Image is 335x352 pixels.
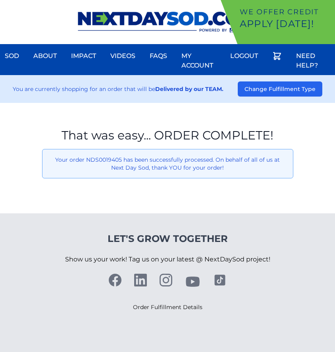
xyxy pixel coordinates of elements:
p: Your order NDS0019405 has been successfully processed. On behalf of all of us at Next Day Sod, th... [49,156,287,172]
strong: Delivered by our TEAM. [155,85,223,93]
h4: Let's Grow Together [65,232,270,245]
a: Impact [66,46,101,66]
a: Videos [106,46,140,66]
a: Order Fulfillment Details [133,304,202,311]
button: Change Fulfillment Type [238,81,322,97]
p: Apply [DATE]! [240,17,332,30]
a: My Account [177,46,221,75]
h1: That was easy... ORDER COMPLETE! [42,128,293,143]
a: About [29,46,62,66]
a: Logout [225,46,263,66]
p: Show us your work! Tag us on your latest @ NextDaySod project! [65,245,270,274]
a: FAQs [145,46,172,66]
a: Need Help? [291,46,335,75]
p: We offer Credit [240,6,332,17]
